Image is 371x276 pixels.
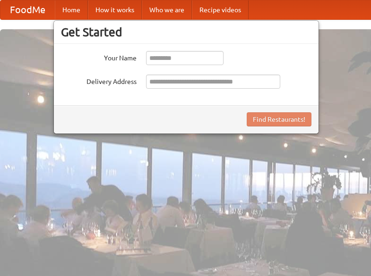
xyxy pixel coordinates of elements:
[0,0,55,19] a: FoodMe
[61,51,137,63] label: Your Name
[61,75,137,86] label: Delivery Address
[88,0,142,19] a: How it works
[142,0,192,19] a: Who we are
[192,0,249,19] a: Recipe videos
[61,25,311,39] h3: Get Started
[247,112,311,126] button: Find Restaurants!
[55,0,88,19] a: Home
